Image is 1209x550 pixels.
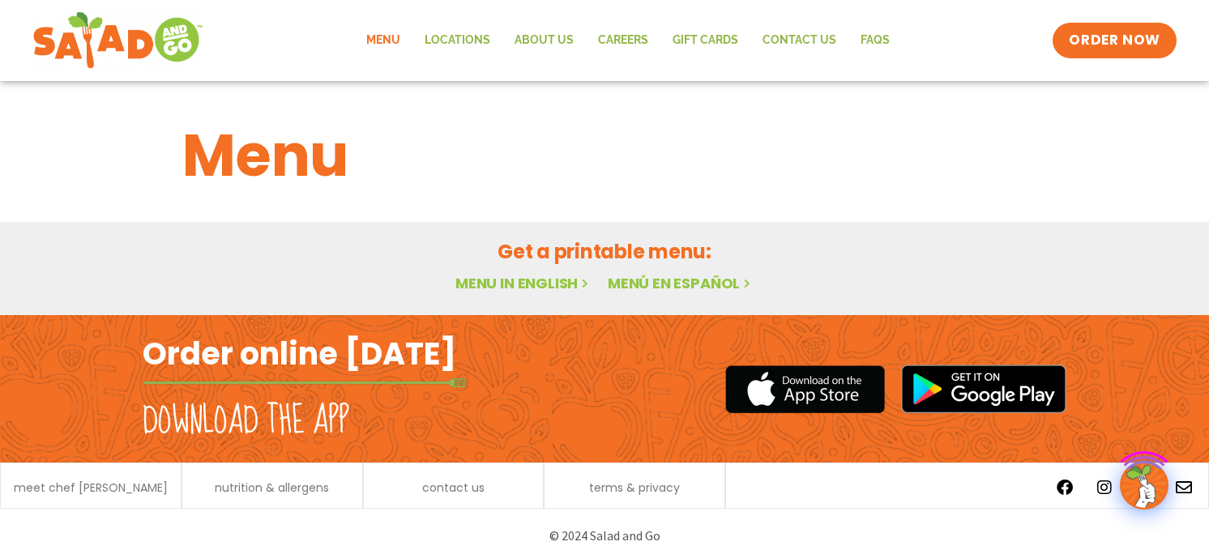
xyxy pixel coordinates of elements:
[143,378,467,387] img: fork
[412,22,502,59] a: Locations
[354,22,902,59] nav: Menu
[182,112,1027,199] h1: Menu
[354,22,412,59] a: Menu
[151,525,1058,547] p: © 2024 Salad and Go
[215,482,329,493] a: nutrition & allergens
[725,363,885,416] img: appstore
[455,273,592,293] a: Menu in English
[608,273,754,293] a: Menú en español
[14,482,168,493] a: meet chef [PERSON_NAME]
[143,399,349,444] h2: Download the app
[901,365,1066,413] img: google_play
[1069,31,1160,50] span: ORDER NOW
[422,482,485,493] a: contact us
[586,22,660,59] a: Careers
[143,334,456,373] h2: Order online [DATE]
[660,22,750,59] a: GIFT CARDS
[182,237,1027,266] h2: Get a printable menu:
[32,8,203,73] img: new-SAG-logo-768×292
[589,482,680,493] a: terms & privacy
[1053,23,1176,58] a: ORDER NOW
[750,22,848,59] a: Contact Us
[502,22,586,59] a: About Us
[848,22,902,59] a: FAQs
